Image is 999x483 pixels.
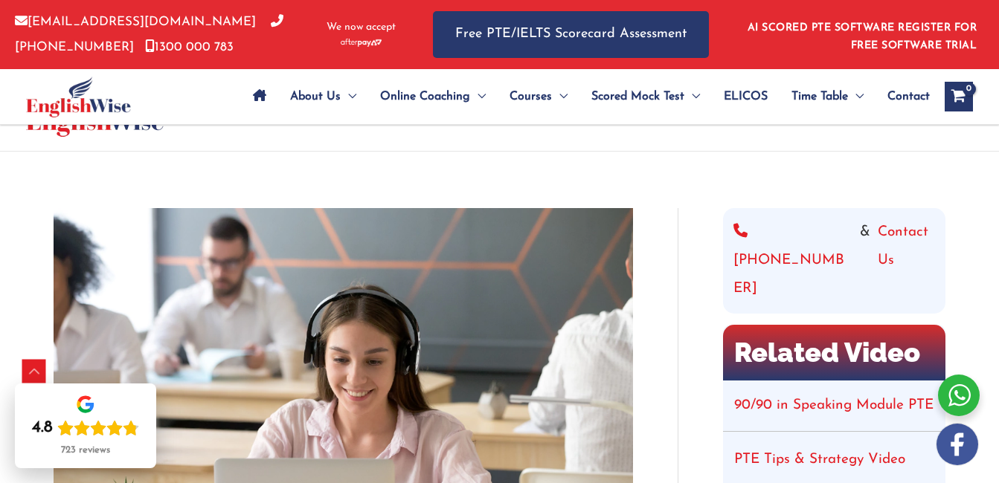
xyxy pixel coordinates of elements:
div: 4.8 [32,418,53,438]
a: AI SCORED PTE SOFTWARE REGISTER FOR FREE SOFTWARE TRIAL [748,22,977,51]
span: Time Table [791,71,848,123]
span: Courses [510,71,552,123]
a: 1300 000 783 [145,41,234,54]
span: We now accept [327,20,396,35]
a: About UsMenu Toggle [278,71,368,123]
img: cropped-ew-logo [26,77,131,117]
span: Online Coaching [380,71,470,123]
a: Time TableMenu Toggle [780,71,876,123]
div: Rating: 4.8 out of 5 [32,418,139,438]
nav: Site Navigation: Main Menu [241,71,930,123]
span: Menu Toggle [341,71,356,123]
a: Online CoachingMenu Toggle [368,71,498,123]
span: Menu Toggle [470,71,486,123]
a: Contact Us [878,218,935,303]
aside: Header Widget 1 [739,10,984,59]
h2: Related Video [723,325,945,380]
span: Menu Toggle [848,71,864,123]
span: Menu Toggle [552,71,568,123]
a: ELICOS [712,71,780,123]
span: Menu Toggle [684,71,700,123]
span: Scored Mock Test [591,71,684,123]
img: white-facebook.png [937,424,978,465]
a: [PHONE_NUMBER] [733,218,852,303]
a: View Shopping Cart, empty [945,82,973,111]
a: Scored Mock TestMenu Toggle [579,71,712,123]
a: Contact [876,71,930,123]
a: CoursesMenu Toggle [498,71,579,123]
span: ELICOS [724,71,768,123]
a: [PHONE_NUMBER] [15,16,283,53]
div: 723 reviews [61,444,110,456]
span: About Us [290,71,341,123]
a: 90/90 in Speaking Module PTE [734,398,934,412]
a: Free PTE/IELTS Scorecard Assessment [433,11,709,58]
a: [EMAIL_ADDRESS][DOMAIN_NAME] [15,16,256,28]
a: PTE Tips & Strategy Video [734,453,905,467]
span: Contact [887,71,930,123]
div: & [733,218,935,303]
img: Afterpay-Logo [341,39,382,47]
